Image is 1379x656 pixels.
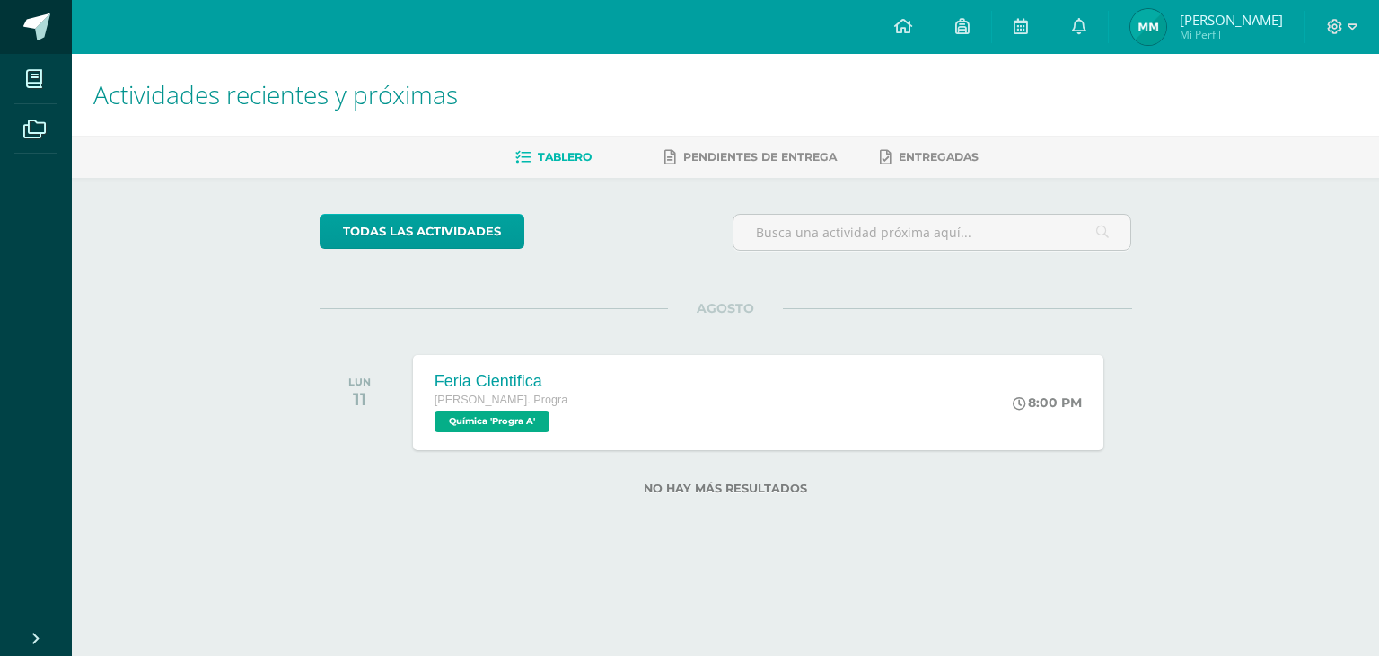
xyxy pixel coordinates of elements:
[515,143,592,172] a: Tablero
[1180,27,1283,42] span: Mi Perfil
[320,214,524,249] a: todas las Actividades
[348,376,371,388] div: LUN
[880,143,979,172] a: Entregadas
[899,150,979,164] span: Entregadas
[664,143,837,172] a: Pendientes de entrega
[320,482,1132,495] label: No hay más resultados
[93,77,458,111] span: Actividades recientes y próximas
[435,411,549,432] span: Química 'Progra A'
[1013,394,1082,411] div: 8:00 PM
[733,215,1131,250] input: Busca una actividad próxima aquí...
[348,388,371,410] div: 11
[1130,9,1166,45] img: 7b6364f6a8740d93f3faab59e2628895.png
[683,150,837,164] span: Pendientes de entrega
[435,372,567,391] div: Feria Cientifica
[435,394,567,406] span: [PERSON_NAME]. Progra
[538,150,592,164] span: Tablero
[668,300,783,316] span: AGOSTO
[1180,11,1283,29] span: [PERSON_NAME]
